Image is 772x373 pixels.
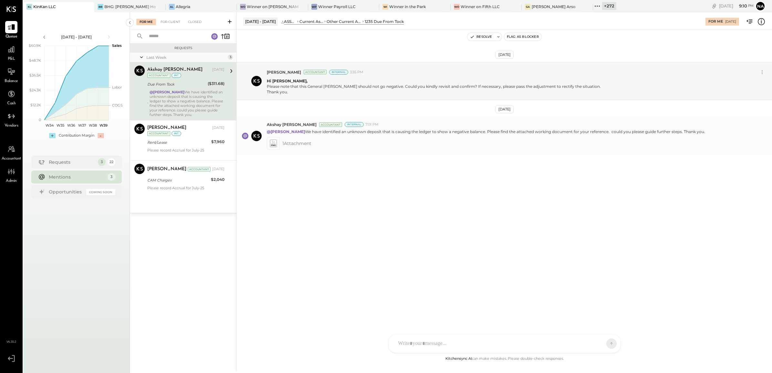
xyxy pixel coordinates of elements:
div: Al [169,4,175,10]
div: Other Current Assets [327,19,361,24]
a: Vendors [0,110,22,129]
div: For Me [136,19,156,25]
text: W35 [57,123,64,128]
div: GA [525,4,531,10]
div: ($311.68) [208,80,224,87]
div: 3 [108,173,115,181]
text: Sales [112,43,122,48]
div: + [49,133,56,138]
div: Accountant [147,73,170,78]
div: [DATE] [496,105,514,113]
div: Winner on Fifth LLC [461,4,500,9]
div: $2,040 [211,176,224,183]
div: copy link [711,3,717,9]
button: Flag as Blocker [504,33,541,41]
div: Internal [329,70,348,75]
div: 22 [108,158,115,166]
div: Please record Accrual for July-25 [147,186,224,190]
a: Cash [0,88,22,107]
div: $7,960 [211,139,224,145]
div: Winner Payroll LLC [318,4,356,9]
text: $24.3K [29,88,41,92]
div: [DATE] [719,3,754,9]
span: [PERSON_NAME] [267,69,301,75]
div: [PERSON_NAME] Arso [532,4,576,9]
div: Accountant [147,131,170,136]
div: BHG: [PERSON_NAME] Hospitality Group, LLC [104,4,156,9]
span: 7:01 PM [365,122,379,127]
div: Opportunities [49,189,83,195]
div: Requests [49,159,95,165]
div: Akshay [PERSON_NAME] [147,67,203,73]
a: Queue [0,21,22,40]
a: P&L [0,43,22,62]
div: 1235 Due From Tock [365,19,404,24]
strong: @[PERSON_NAME] [267,129,305,134]
div: Winner in the Park [389,4,426,9]
div: 3 [98,158,106,166]
div: [DATE] - [DATE] [49,34,104,40]
div: [PERSON_NAME] [147,166,186,172]
div: Wo [454,4,460,10]
div: int [172,73,181,78]
div: Contribution Margin [59,133,94,138]
text: $36.5K [29,73,41,78]
div: Last Week [146,55,226,60]
div: int [172,131,181,136]
div: For Client [157,19,183,25]
div: Wi [382,4,388,10]
strong: Hi [PERSON_NAME], [267,78,308,83]
text: $60.9K [29,43,41,48]
text: COGS [112,103,123,108]
text: W39 [99,123,107,128]
div: Mentions [49,174,104,180]
a: Accountant [0,143,22,162]
div: - [98,133,104,138]
div: [DATE] [212,67,224,72]
div: Rent/Lease [147,139,209,146]
p: We have identified an unknown deposit that is causing the ledger to show a negative balance. Plea... [267,129,705,134]
div: Due From Tock [147,81,206,88]
p: Please note that this General [PERSON_NAME] should not go negative. Could you kindly revisit and ... [267,78,601,95]
div: Please record Accrual for July-25 [147,148,224,157]
div: KL [26,4,32,10]
div: 3 [228,55,233,60]
span: Vendors [5,123,18,129]
div: WP [311,4,317,10]
div: ASSETS [284,19,296,24]
span: Cash [7,101,16,107]
div: Wo [240,4,246,10]
div: For Me [708,19,723,24]
div: [DATE] [212,167,224,172]
div: [PERSON_NAME] [147,125,186,131]
div: Coming Soon [86,189,115,195]
text: Labor [112,85,122,89]
div: [DATE] [496,51,514,59]
text: 0 [39,118,41,122]
div: BB [98,4,103,10]
span: Akshay [PERSON_NAME] [267,122,317,127]
strong: @[PERSON_NAME] [150,90,184,94]
text: $48.7K [29,58,41,63]
div: [DATE] [725,19,736,24]
text: W36 [67,123,75,128]
span: 1 Attachment [282,137,311,150]
div: Requests [133,46,233,50]
div: We have identified an unknown deposit that is causing the ledger to show a negative balance. Plea... [150,90,224,117]
div: Accountant [304,70,327,74]
text: W38 [89,123,97,128]
div: Closed [185,19,205,25]
span: Balance [5,78,18,84]
div: Accountant [188,167,211,171]
text: $12.2K [30,103,41,107]
a: Balance [0,66,22,84]
div: Winner on [PERSON_NAME] [247,4,298,9]
div: KinKan LLC [33,4,56,9]
span: Queue [5,34,17,40]
span: 3:35 PM [350,70,363,75]
div: Internal [345,122,364,127]
div: Current Assets [299,19,324,24]
div: [DATE] [212,125,224,130]
text: W37 [78,123,86,128]
div: Accountant [319,122,342,127]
